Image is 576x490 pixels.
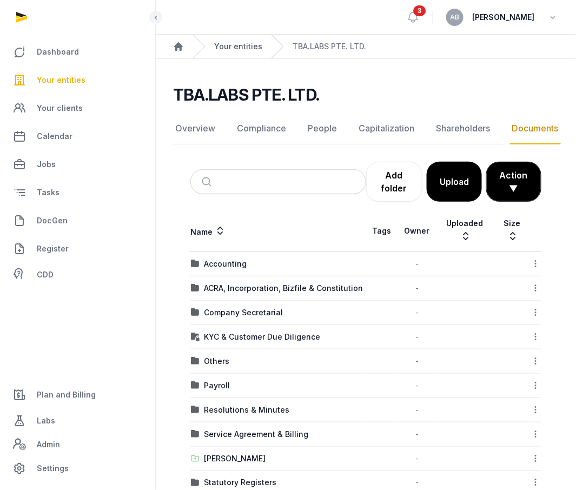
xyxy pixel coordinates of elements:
td: - [398,447,436,471]
a: Add folder [366,162,423,202]
a: Settings [9,455,147,481]
div: [PERSON_NAME] [204,453,266,464]
button: AB [446,9,464,26]
a: Your clients [9,95,147,121]
a: Calendar [9,123,147,149]
a: Documents [510,113,561,144]
img: folder.svg [191,357,200,366]
button: Submit [195,170,221,194]
nav: Breadcrumb [156,35,576,59]
th: Name [190,210,366,252]
img: folder.svg [191,260,200,268]
a: Overview [173,113,217,144]
th: Uploaded [436,210,494,252]
span: Your entities [37,74,85,87]
td: - [398,422,436,447]
div: Service Agreement & Billing [204,429,308,440]
div: Payroll [204,380,230,391]
td: - [398,349,436,374]
img: folder-locked-icon.svg [191,333,200,341]
span: DocGen [37,214,68,227]
a: Compliance [235,113,288,144]
td: - [398,301,436,325]
nav: Tabs [173,113,559,144]
span: Plan and Billing [37,388,96,401]
a: Jobs [9,151,147,177]
div: Company Secretarial [204,307,283,318]
div: KYC & Customer Due Diligence [204,332,320,342]
td: - [398,374,436,398]
span: Dashboard [37,45,79,58]
div: ACRA, Incorporation, Bizfile & Constitution [204,283,363,294]
img: folder-upload.svg [191,454,200,463]
a: Admin [9,434,147,455]
a: DocGen [9,208,147,234]
span: Settings [37,462,69,475]
a: Tasks [9,180,147,206]
span: Labs [37,414,55,427]
td: - [398,398,436,422]
h2: TBA.LABS PTE. LTD. [173,85,320,104]
td: - [398,252,436,276]
div: Resolutions & Minutes [204,405,289,415]
span: Your clients [37,102,83,115]
a: People [306,113,339,144]
a: Your entities [214,41,262,52]
a: Labs [9,408,147,434]
a: Dashboard [9,39,147,65]
a: Register [9,236,147,262]
span: AB [451,14,460,21]
span: Calendar [37,130,72,143]
a: CDD [9,264,147,286]
img: folder.svg [191,430,200,439]
span: Jobs [37,158,56,171]
div: Accounting [204,259,247,269]
div: Others [204,356,229,367]
span: Register [37,242,69,255]
a: Your entities [9,67,147,93]
a: Shareholders [434,113,493,144]
th: Tags [366,210,398,252]
img: folder.svg [191,308,200,317]
th: Owner [398,210,436,252]
span: Admin [37,438,60,451]
img: folder.svg [191,381,200,390]
button: Action ▼ [487,162,541,201]
td: - [398,276,436,301]
a: TBA.LABS PTE. LTD. [293,41,366,52]
span: CDD [37,268,54,281]
button: Upload [427,162,482,202]
img: folder.svg [191,284,200,293]
div: Statutory Registers [204,478,276,488]
a: Plan and Billing [9,382,147,408]
th: Size [493,210,531,252]
span: Tasks [37,186,59,199]
span: [PERSON_NAME] [472,11,535,24]
td: - [398,325,436,349]
img: folder.svg [191,406,200,414]
span: 3 [414,5,426,16]
a: Capitalization [356,113,416,144]
img: folder.svg [191,479,200,487]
